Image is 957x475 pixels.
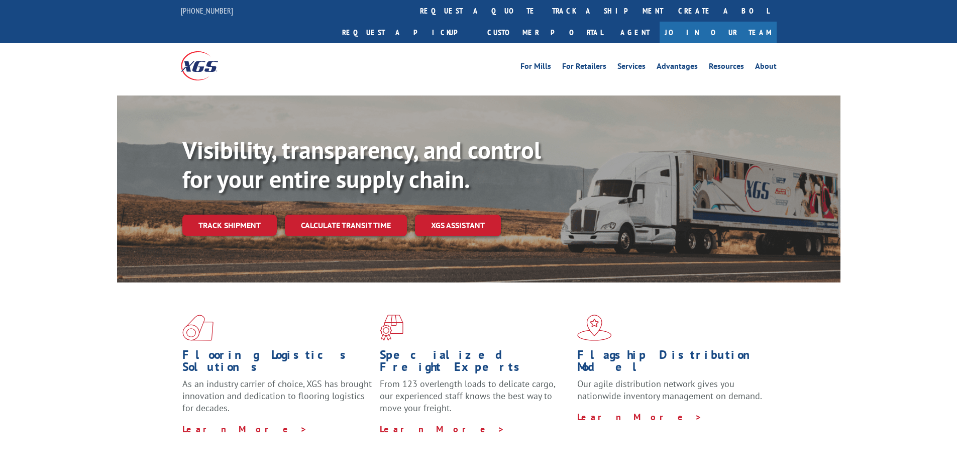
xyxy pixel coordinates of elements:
b: Visibility, transparency, and control for your entire supply chain. [182,134,541,195]
a: About [755,62,777,73]
a: [PHONE_NUMBER] [181,6,233,16]
a: Calculate transit time [285,215,407,236]
a: Learn More > [380,423,505,435]
a: Services [617,62,646,73]
a: Track shipment [182,215,277,236]
a: XGS ASSISTANT [415,215,501,236]
span: Our agile distribution network gives you nationwide inventory management on demand. [577,378,762,402]
h1: Specialized Freight Experts [380,349,570,378]
span: As an industry carrier of choice, XGS has brought innovation and dedication to flooring logistics... [182,378,372,414]
h1: Flooring Logistics Solutions [182,349,372,378]
a: For Retailers [562,62,606,73]
a: Learn More > [577,411,702,423]
a: Resources [709,62,744,73]
a: Learn More > [182,423,307,435]
a: Agent [610,22,660,43]
a: For Mills [520,62,551,73]
p: From 123 overlength loads to delicate cargo, our experienced staff knows the best way to move you... [380,378,570,423]
a: Advantages [657,62,698,73]
a: Join Our Team [660,22,777,43]
img: xgs-icon-flagship-distribution-model-red [577,315,612,341]
img: xgs-icon-total-supply-chain-intelligence-red [182,315,214,341]
a: Request a pickup [335,22,480,43]
h1: Flagship Distribution Model [577,349,767,378]
a: Customer Portal [480,22,610,43]
img: xgs-icon-focused-on-flooring-red [380,315,403,341]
